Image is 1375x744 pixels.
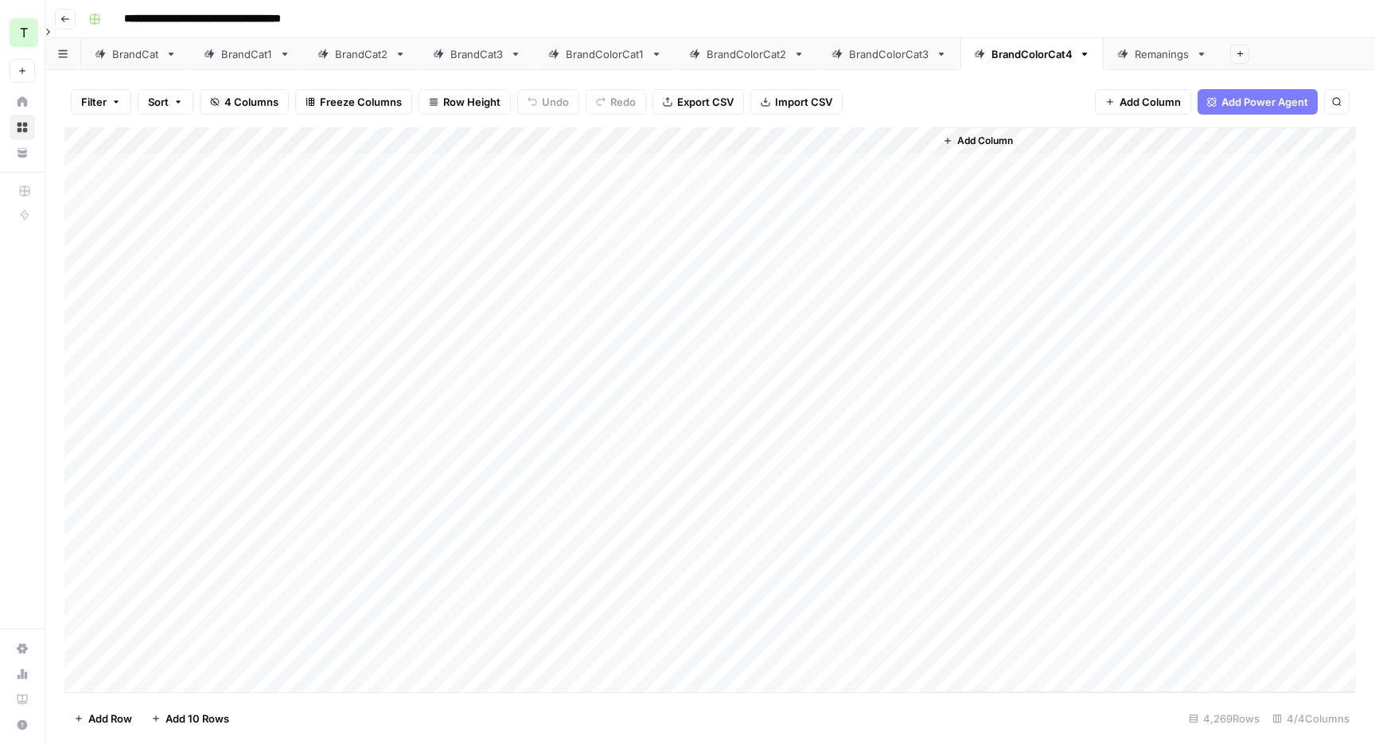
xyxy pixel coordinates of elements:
[419,38,535,70] a: BrandCat3
[566,46,645,62] div: BrandColorCat1
[10,687,35,712] a: Learning Hub
[81,38,190,70] a: BrandCat
[443,94,501,110] span: Row Height
[112,46,159,62] div: BrandCat
[190,38,304,70] a: BrandCat1
[221,46,273,62] div: BrandCat1
[88,711,132,726] span: Add Row
[677,94,734,110] span: Export CSV
[138,89,193,115] button: Sort
[224,94,279,110] span: 4 Columns
[775,94,832,110] span: Import CSV
[937,130,1019,151] button: Add Column
[10,140,35,166] a: Your Data
[535,38,676,70] a: BrandColorCat1
[450,46,504,62] div: BrandCat3
[10,115,35,140] a: Browse
[1095,89,1191,115] button: Add Column
[335,46,388,62] div: BrandCat2
[166,711,229,726] span: Add 10 Rows
[1266,706,1356,731] div: 4/4 Columns
[960,38,1104,70] a: BrandColorCat4
[586,89,646,115] button: Redo
[142,706,239,731] button: Add 10 Rows
[1104,38,1221,70] a: Remanings
[320,94,402,110] span: Freeze Columns
[20,23,28,42] span: T
[10,712,35,738] button: Help + Support
[10,89,35,115] a: Home
[750,89,843,115] button: Import CSV
[81,94,107,110] span: Filter
[419,89,511,115] button: Row Height
[1120,94,1181,110] span: Add Column
[64,706,142,731] button: Add Row
[542,94,569,110] span: Undo
[991,46,1073,62] div: BrandColorCat4
[610,94,636,110] span: Redo
[957,134,1013,148] span: Add Column
[818,38,960,70] a: BrandColorCat3
[652,89,744,115] button: Export CSV
[304,38,419,70] a: BrandCat2
[1135,46,1190,62] div: Remanings
[148,94,169,110] span: Sort
[71,89,131,115] button: Filter
[517,89,579,115] button: Undo
[1198,89,1318,115] button: Add Power Agent
[849,46,929,62] div: BrandColorCat3
[295,89,412,115] button: Freeze Columns
[707,46,787,62] div: BrandColorCat2
[1221,94,1308,110] span: Add Power Agent
[200,89,289,115] button: 4 Columns
[1182,706,1266,731] div: 4,269 Rows
[10,13,35,53] button: Workspace: TY SEO Team
[10,661,35,687] a: Usage
[10,636,35,661] a: Settings
[676,38,818,70] a: BrandColorCat2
